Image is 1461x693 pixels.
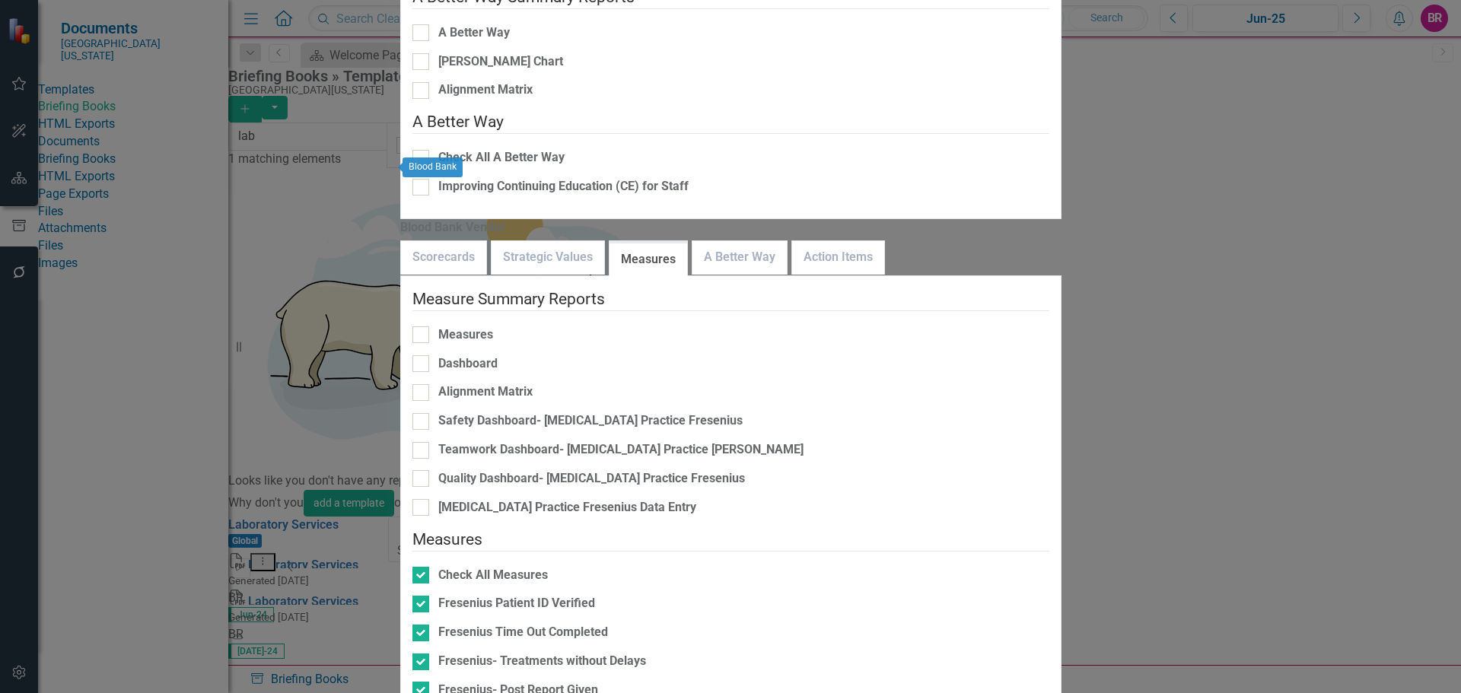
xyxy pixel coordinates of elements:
[438,178,689,196] div: Improving Continuing Education (CE) for Staff
[438,53,563,71] div: [PERSON_NAME] Chart
[438,24,510,42] div: A Better Way
[438,383,533,401] div: Alignment Matrix
[438,653,646,670] div: Fresenius- Treatments without Delays
[610,243,687,276] a: Measures
[438,149,565,167] div: Check All A Better Way
[400,219,1062,237] label: Blood Bank Vendor
[492,241,604,274] a: Strategic Values
[438,441,804,459] div: Teamwork Dashboard- [MEDICAL_DATA] Practice [PERSON_NAME]
[438,624,608,641] div: Fresenius Time Out Completed
[438,499,696,517] div: [MEDICAL_DATA] Practice Fresenius Data Entry
[438,595,595,612] div: Fresenius Patient ID Verified
[412,110,1049,134] legend: A Better Way
[403,157,463,177] div: Blood Bank
[438,470,745,488] div: Quality Dashboard- [MEDICAL_DATA] Practice Fresenius
[692,241,787,274] a: A Better Way
[412,288,1049,311] legend: Measure Summary Reports
[412,528,1049,552] legend: Measures
[438,567,548,584] div: Check All Measures
[438,412,743,430] div: Safety Dashboard- [MEDICAL_DATA] Practice Fresenius
[438,326,493,344] div: Measures
[438,81,533,99] div: Alignment Matrix
[438,355,498,373] div: Dashboard
[401,241,486,274] a: Scorecards
[792,241,884,274] a: Action Items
